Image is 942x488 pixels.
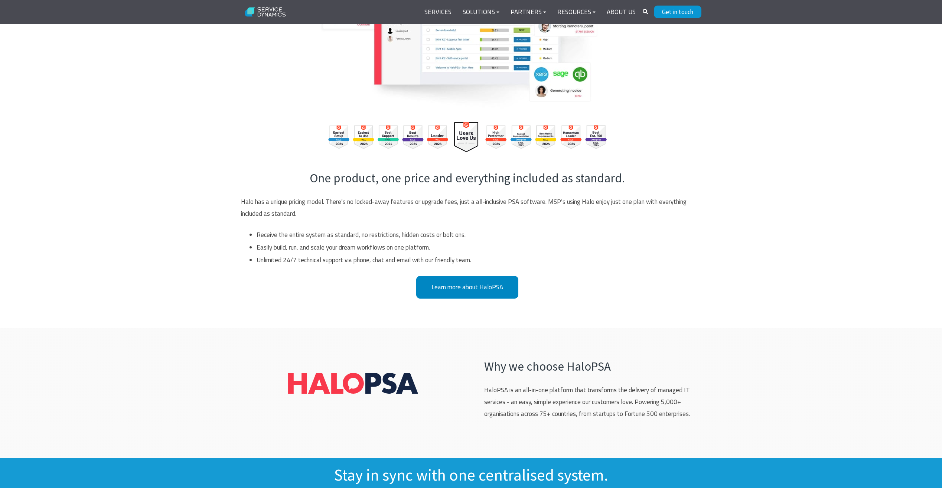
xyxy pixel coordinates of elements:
img: HaloPSA-G2-Badges-2024-V2 [328,122,607,152]
li: Receive the entire system as standard, no restrictions, hidden costs or bolt ons. [257,228,694,241]
li: Unlimited 24/7 technical support via phone, chat and email with our friendly team. [257,254,694,266]
p: HaloPSA is an all-in-one platform that transforms the delivery of managed IT services - an easy, ... [484,384,694,420]
a: Get in touch [654,6,701,18]
a: Solutions [457,3,505,21]
h3: One product, one price and everything included as standard. [241,170,694,187]
div: Navigation Menu [419,3,641,21]
a: Resources [552,3,601,21]
h3: Why we choose HaloPSA [484,358,694,375]
a: Partners [505,3,552,21]
a: Services [419,3,457,21]
a: About Us [601,3,641,21]
img: HaloPSA_RZ_SVG [288,373,418,394]
li: Easily build, run, and scale your dream workflows on one platform. [257,241,694,254]
img: Service Dynamics Logo - White [241,3,290,22]
a: Learn more about HaloPSA [416,276,518,299]
p: Halo has a unique pricing model. There’s no locked-away features or upgrade fees, just a all-incl... [241,196,694,220]
span: Stay in sync with one centralised system. [334,465,608,485]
